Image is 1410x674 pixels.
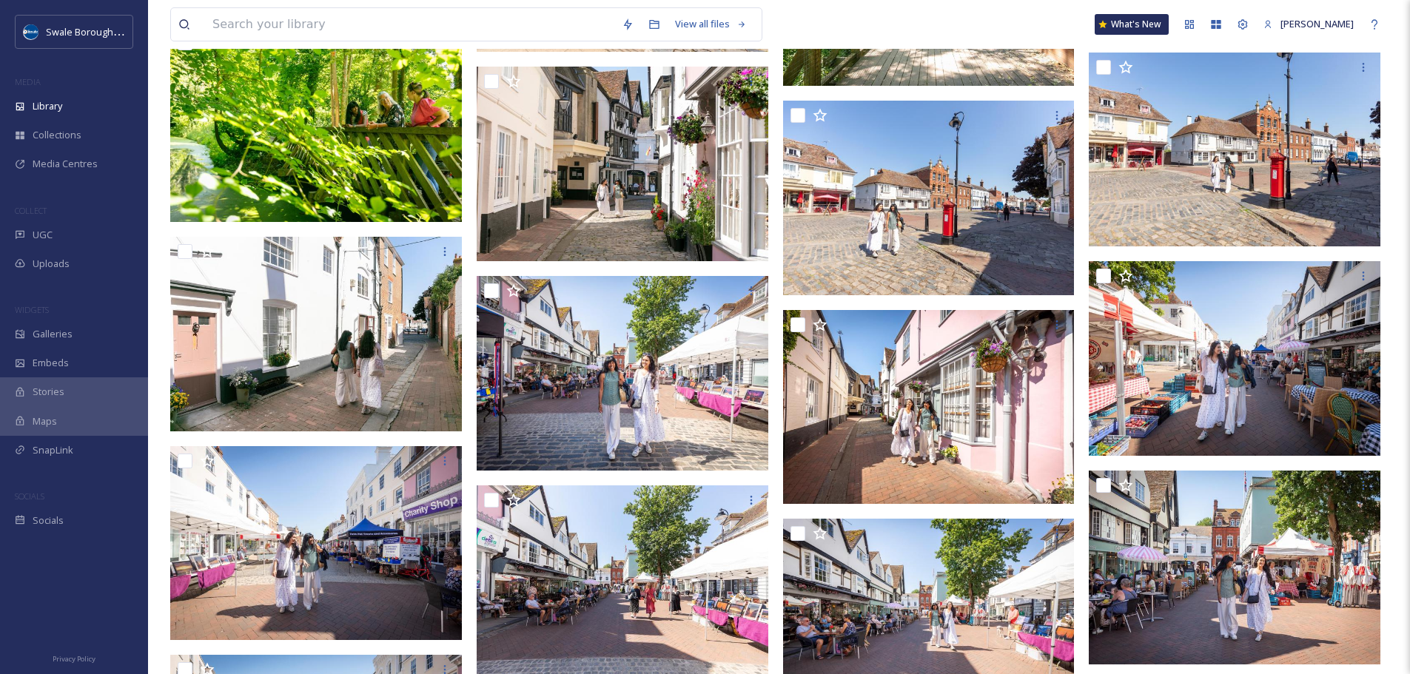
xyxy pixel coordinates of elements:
[1089,471,1380,664] img: 5D4_4738-_3000.jpg
[15,491,44,502] span: SOCIALS
[33,443,73,457] span: SnapLink
[1095,14,1169,35] a: What's New
[15,304,49,315] span: WIDGETS
[53,654,95,664] span: Privacy Policy
[15,205,47,216] span: COLLECT
[1280,17,1354,30] span: [PERSON_NAME]
[477,67,768,261] img: DS5_7175-_3000.jpg
[170,27,462,222] img: DS5_7305-_3000.jpg
[24,24,38,39] img: Swale-Borough-Council-default-social-image.png
[33,356,69,370] span: Embeds
[170,446,462,641] img: 5D4_4756-_3000.jpg
[1256,10,1361,38] a: [PERSON_NAME]
[33,385,64,399] span: Stories
[783,309,1075,504] img: 5D4_4800-_3000.jpg
[53,649,95,667] a: Privacy Policy
[33,128,81,142] span: Collections
[33,99,62,113] span: Library
[33,228,53,242] span: UGC
[33,327,73,341] span: Galleries
[1089,261,1380,456] img: 5D4_4773-_3000.jpg
[33,157,98,171] span: Media Centres
[15,76,41,87] span: MEDIA
[783,101,1075,295] img: 5D4_4847-_3000.jpg
[33,513,64,528] span: Socials
[205,8,614,41] input: Search your library
[33,414,57,428] span: Maps
[170,237,462,431] img: DS5_7182-_3000.jpg
[46,24,148,38] span: Swale Borough Council
[1089,52,1380,246] img: 5D4_4843-_3000.jpg
[477,276,768,471] img: 5D4_4752-_3000.jpg
[33,257,70,271] span: Uploads
[668,10,754,38] a: View all files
